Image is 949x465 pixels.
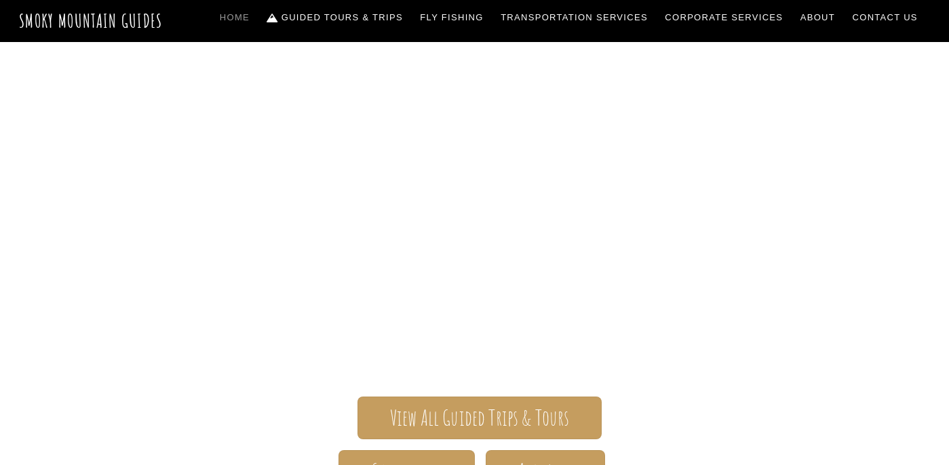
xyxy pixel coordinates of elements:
a: Guided Tours & Trips [262,3,408,32]
a: Fly Fishing [415,3,489,32]
a: About [795,3,840,32]
a: Home [214,3,255,32]
span: View All Guided Trips & Tours [390,411,570,425]
a: Smoky Mountain Guides [19,9,163,32]
a: Contact Us [847,3,923,32]
a: View All Guided Trips & Tours [357,397,601,439]
a: Transportation Services [495,3,653,32]
span: Smoky Mountain Guides [81,184,868,251]
span: The ONLY one-stop, full Service Guide Company for the Gatlinburg and [GEOGRAPHIC_DATA] side of th... [81,251,868,356]
a: Corporate Services [660,3,789,32]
